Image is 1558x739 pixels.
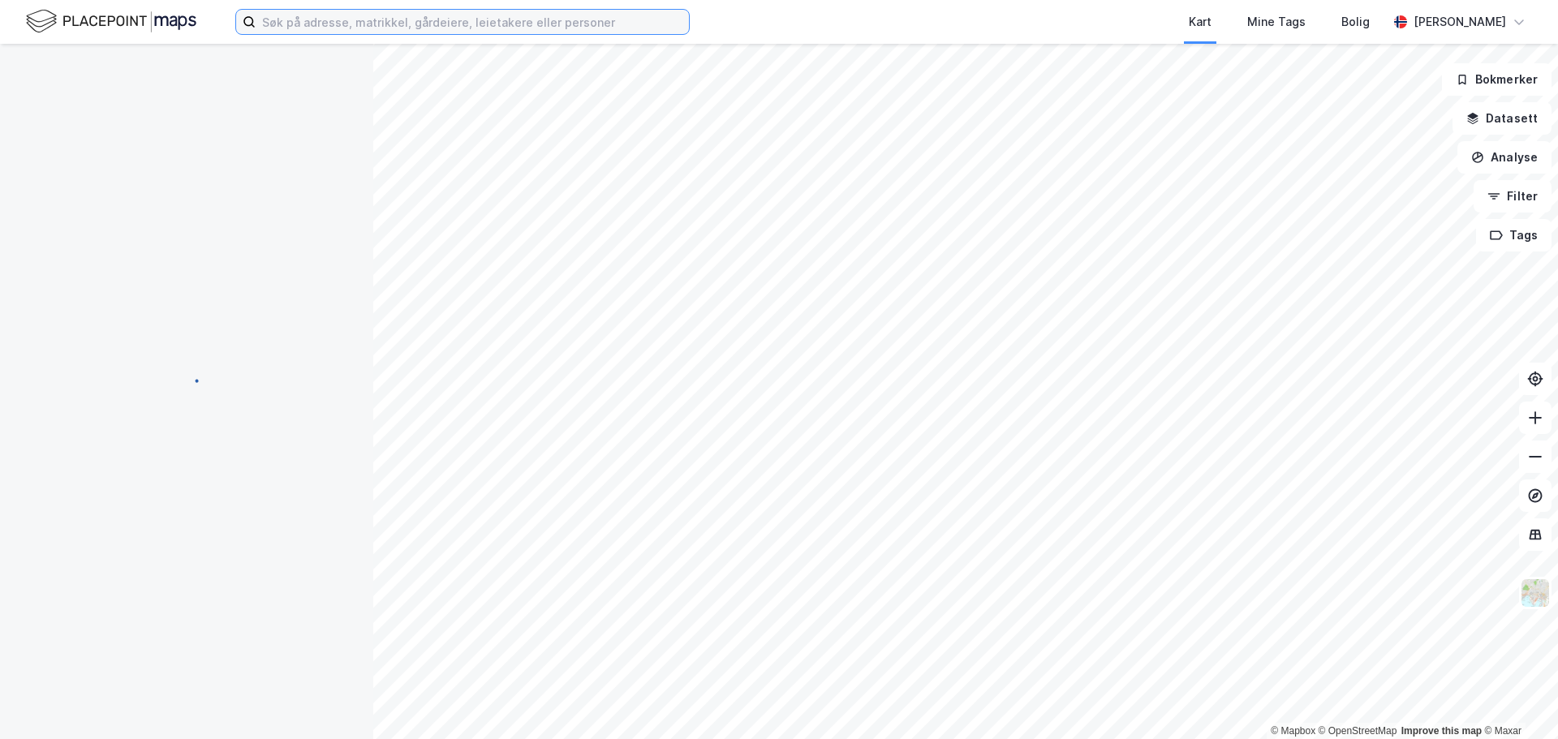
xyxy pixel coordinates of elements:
[1189,12,1212,32] div: Kart
[1341,12,1370,32] div: Bolig
[1414,12,1506,32] div: [PERSON_NAME]
[1401,725,1482,737] a: Improve this map
[26,7,196,36] img: logo.f888ab2527a4732fd821a326f86c7f29.svg
[1271,725,1315,737] a: Mapbox
[256,10,689,34] input: Søk på adresse, matrikkel, gårdeiere, leietakere eller personer
[1453,102,1552,135] button: Datasett
[1442,63,1552,96] button: Bokmerker
[1520,578,1551,608] img: Z
[1247,12,1306,32] div: Mine Tags
[174,369,200,395] img: spinner.a6d8c91a73a9ac5275cf975e30b51cfb.svg
[1477,661,1558,739] iframe: Chat Widget
[1477,661,1558,739] div: Kontrollprogram for chat
[1474,180,1552,213] button: Filter
[1476,219,1552,251] button: Tags
[1319,725,1397,737] a: OpenStreetMap
[1457,141,1552,174] button: Analyse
